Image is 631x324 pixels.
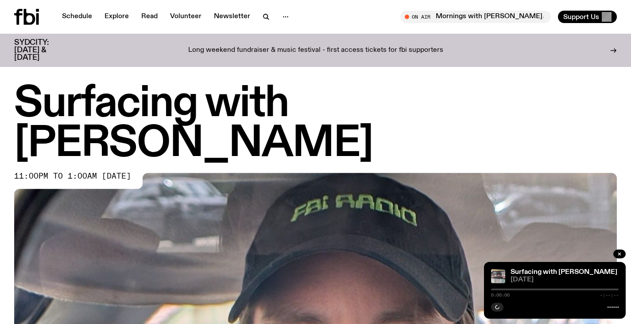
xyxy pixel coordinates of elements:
a: Read [136,11,163,23]
a: Explore [99,11,134,23]
button: Support Us [558,11,617,23]
span: 0:00:00 [491,293,510,297]
span: Support Us [563,13,599,21]
span: [DATE] [511,277,619,283]
button: On AirMornings with [PERSON_NAME]/ [PERSON_NAME] Takes on Sp*t*fy [400,11,551,23]
h3: SYDCITY: [DATE] & [DATE] [14,39,71,62]
a: Surfacing with [PERSON_NAME] [511,269,617,276]
h1: Surfacing with [PERSON_NAME] [14,84,617,164]
a: Schedule [57,11,97,23]
span: -:--:-- [600,293,619,297]
span: 11:00pm to 1:00am [DATE] [14,173,131,180]
a: Volunteer [165,11,207,23]
p: Long weekend fundraiser & music festival - first access tickets for fbi supporters [188,47,443,55]
a: Newsletter [209,11,255,23]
